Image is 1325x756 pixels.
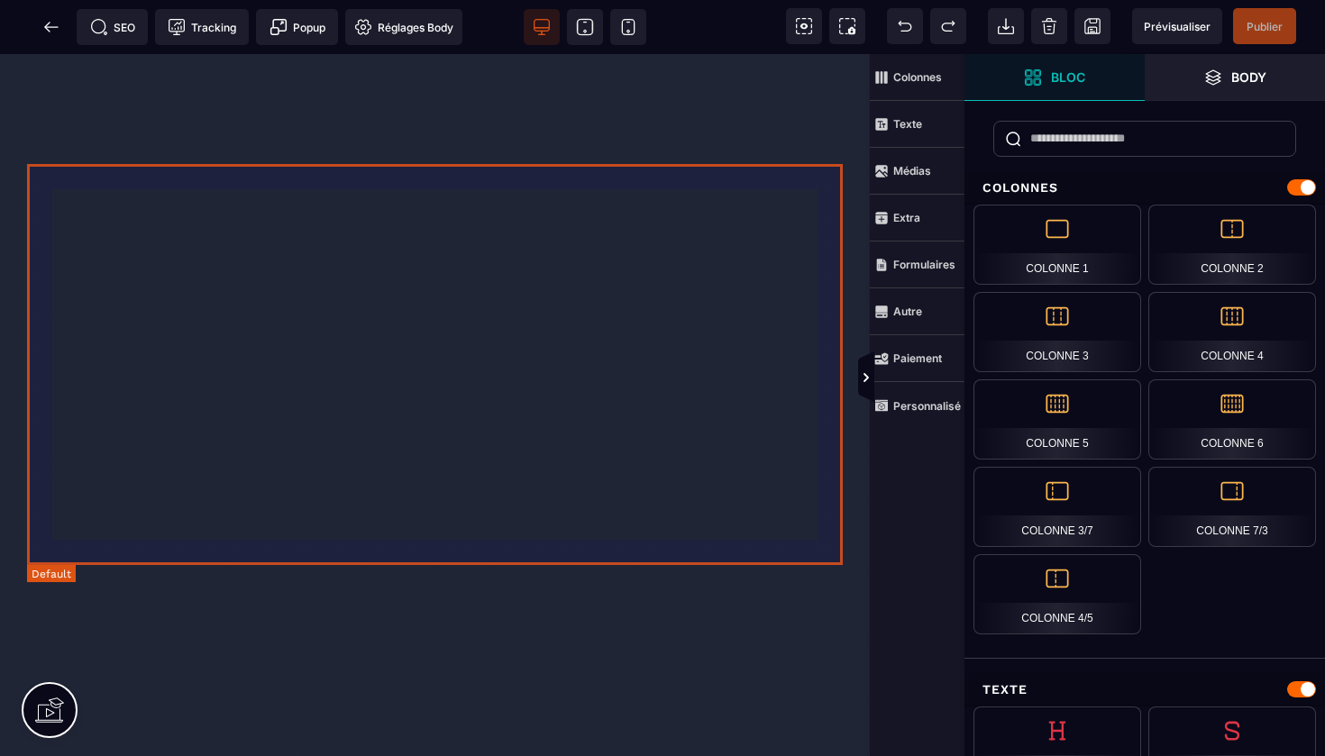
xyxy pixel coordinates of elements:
[870,148,964,195] span: Médias
[524,9,560,45] span: Voir bureau
[1148,292,1316,372] div: Colonne 4
[829,8,865,44] span: Capture d'écran
[1051,70,1085,84] strong: Bloc
[155,9,249,45] span: Code de suivi
[870,335,964,382] span: Paiement
[893,211,920,224] strong: Extra
[354,18,453,36] span: Réglages Body
[964,171,1325,205] div: Colonnes
[1144,20,1211,33] span: Prévisualiser
[988,8,1024,44] span: Importer
[964,54,1145,101] span: Ouvrir les blocs
[973,379,1141,460] div: Colonne 5
[893,164,931,178] strong: Médias
[893,399,961,413] strong: Personnalisé
[870,288,964,335] span: Autre
[893,70,942,84] strong: Colonnes
[964,673,1325,706] div: Texte
[893,351,942,365] strong: Paiement
[270,18,325,36] span: Popup
[870,241,964,288] span: Formulaires
[1148,467,1316,547] div: Colonne 7/3
[930,8,966,44] span: Rétablir
[973,292,1141,372] div: Colonne 3
[893,117,922,131] strong: Texte
[786,8,822,44] span: Voir les composants
[870,101,964,148] span: Texte
[90,18,135,36] span: SEO
[973,467,1141,547] div: Colonne 3/7
[1148,379,1316,460] div: Colonne 6
[1031,8,1067,44] span: Nettoyage
[870,195,964,241] span: Extra
[33,9,69,45] span: Retour
[893,305,922,318] strong: Autre
[973,554,1141,634] div: Colonne 4/5
[567,9,603,45] span: Voir tablette
[870,54,964,101] span: Colonnes
[610,9,646,45] span: Voir mobile
[1247,20,1283,33] span: Publier
[1233,8,1296,44] span: Enregistrer le contenu
[964,351,982,405] span: Afficher les vues
[887,8,923,44] span: Défaire
[870,382,964,429] span: Personnalisé
[1132,8,1222,44] span: Aperçu
[77,9,148,45] span: Métadata SEO
[1074,8,1110,44] span: Enregistrer
[893,258,955,271] strong: Formulaires
[168,18,236,36] span: Tracking
[345,9,462,45] span: Favicon
[1231,70,1266,84] strong: Body
[1148,205,1316,285] div: Colonne 2
[256,9,338,45] span: Créer une alerte modale
[1145,54,1325,101] span: Ouvrir les calques
[973,205,1141,285] div: Colonne 1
